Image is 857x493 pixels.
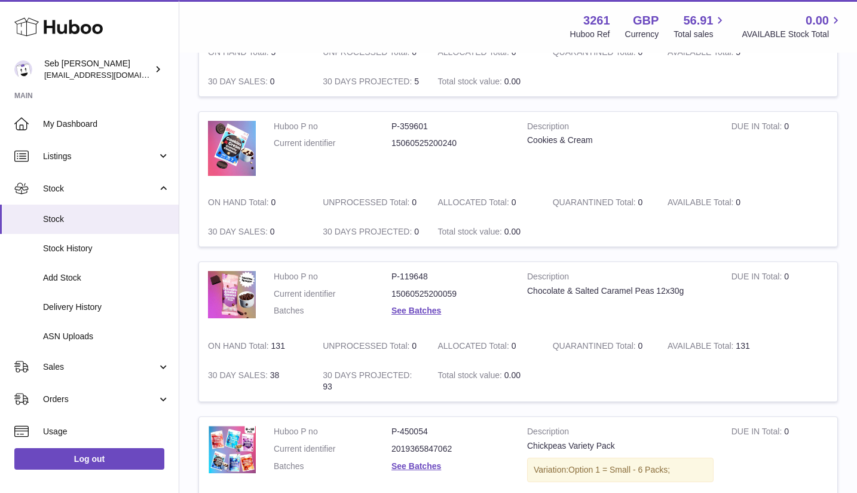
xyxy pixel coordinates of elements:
strong: 30 DAYS PROJECTED [323,370,412,383]
a: 56.91 Total sales [674,13,727,40]
span: Stock History [43,243,170,254]
dd: 2019365847062 [391,443,509,455]
strong: GBP [633,13,659,29]
dt: Huboo P no [274,271,391,282]
span: AVAILABLE Stock Total [742,29,843,40]
span: Usage [43,426,170,437]
td: 0 [723,112,837,188]
span: Orders [43,394,157,405]
span: ASN Uploads [43,331,170,342]
strong: Description [527,426,714,440]
span: Delivery History [43,302,170,313]
img: product image [208,271,256,318]
dt: Batches [274,305,391,317]
span: Total sales [674,29,727,40]
strong: QUARANTINED Total [553,47,638,60]
a: Log out [14,448,164,470]
span: 0 [638,341,643,351]
div: Huboo Ref [570,29,610,40]
strong: ALLOCATED Total [437,47,511,60]
a: 0.00 AVAILABLE Stock Total [742,13,843,40]
dt: Huboo P no [274,426,391,437]
dt: Current identifier [274,138,391,149]
span: 0.00 [504,370,521,380]
dd: 15060525200240 [391,138,509,149]
span: 0.00 [504,77,521,86]
dd: P-359601 [391,121,509,132]
span: 0.00 [806,13,829,29]
span: Stock [43,183,157,194]
td: 0 [199,217,314,246]
div: Variation: [527,458,714,482]
dt: Current identifier [274,288,391,300]
img: ecom@bravefoods.co.uk [14,60,32,78]
strong: 30 DAYS PROJECTED [323,77,414,89]
strong: DUE IN Total [731,427,784,439]
strong: 30 DAY SALES [208,227,270,239]
strong: UNPROCESSED Total [323,341,412,354]
td: 0 [199,67,314,96]
strong: QUARANTINED Total [553,197,638,210]
td: 0 [428,188,543,217]
strong: UNPROCESSED Total [323,197,412,210]
div: Cookies & Cream [527,135,714,146]
td: 0 [428,331,543,361]
td: 0 [314,217,428,246]
strong: ON HAND Total [208,47,271,60]
strong: QUARANTINED Total [553,341,638,354]
td: 38 [199,361,314,401]
div: Seb [PERSON_NAME] [44,58,152,81]
dd: P-450054 [391,426,509,437]
span: Add Stock [43,272,170,284]
span: [EMAIL_ADDRESS][DOMAIN_NAME] [44,70,176,80]
strong: Description [527,121,714,135]
strong: DUE IN Total [731,272,784,284]
strong: Total stock value [437,370,504,383]
span: 56.91 [683,13,713,29]
img: product image [208,121,256,176]
span: 0 [638,47,643,57]
dt: Batches [274,461,391,472]
strong: UNPROCESSED Total [323,47,412,60]
strong: AVAILABLE Total [668,341,736,354]
strong: 3261 [583,13,610,29]
span: Sales [43,361,157,373]
td: 131 [199,331,314,361]
strong: 30 DAY SALES [208,370,270,383]
span: Listings [43,151,157,162]
strong: ON HAND Total [208,341,271,354]
span: My Dashboard [43,118,170,130]
strong: 30 DAY SALES [208,77,270,89]
span: 0.00 [504,227,521,236]
strong: ON HAND Total [208,197,271,210]
strong: AVAILABLE Total [668,197,736,210]
a: See Batches [391,461,441,471]
strong: Description [527,271,714,285]
td: 0 [314,331,428,361]
strong: Total stock value [437,227,504,239]
strong: ALLOCATED Total [437,197,511,210]
dd: P-119648 [391,271,509,282]
strong: DUE IN Total [731,121,784,134]
span: Stock [43,214,170,225]
dt: Huboo P no [274,121,391,132]
td: 0 [659,188,773,217]
div: Currency [625,29,659,40]
td: 0 [314,188,428,217]
td: 131 [659,331,773,361]
a: See Batches [391,306,441,315]
td: 0 [199,188,314,217]
td: 5 [314,67,428,96]
div: Chickpeas Variety Pack [527,440,714,452]
td: 0 [723,262,837,332]
img: product image [208,426,256,473]
strong: ALLOCATED Total [437,341,511,354]
div: Chocolate & Salted Caramel Peas 12x30g [527,285,714,297]
td: 93 [314,361,428,401]
span: 0 [638,197,643,207]
dt: Current identifier [274,443,391,455]
span: Option 1 = Small - 6 Packs; [568,465,670,474]
strong: 30 DAYS PROJECTED [323,227,414,239]
strong: AVAILABLE Total [668,47,736,60]
strong: Total stock value [437,77,504,89]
